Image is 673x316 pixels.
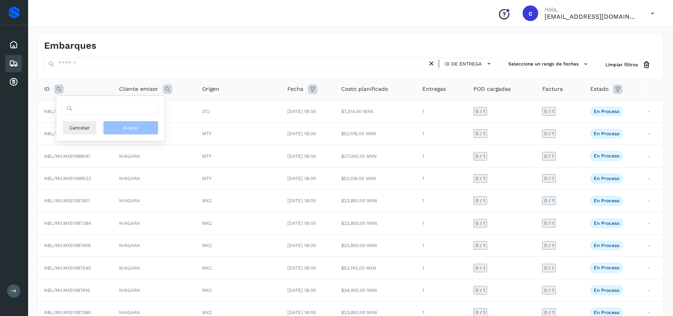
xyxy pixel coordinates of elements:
span: 0 / 1 [475,154,485,159]
span: [DATE] 18:00 [287,154,316,159]
span: 0 / 1 [475,131,485,136]
span: [DATE] 18:00 [287,243,316,248]
span: 0 / 1 [544,310,554,315]
span: NBL/MX.MX51087416 [44,288,90,293]
td: - [641,190,663,212]
td: - [641,123,663,145]
td: $53,106.00 MXN [335,167,416,189]
td: - [641,167,663,189]
span: NBL/MX.MX51088205 [44,131,91,136]
span: 3TJ [202,109,210,114]
p: En proceso [594,288,620,293]
td: $23,850.00 MXN [335,235,416,257]
p: En proceso [594,243,620,248]
h4: Embarques [44,40,96,51]
span: NBL/MX.MX51087384 [44,221,91,226]
span: MXC [202,288,212,293]
span: Limpiar filtros [605,61,638,68]
span: [DATE] 18:00 [287,176,316,181]
span: MTY [202,176,212,181]
span: ID [44,85,50,93]
span: 0 / 1 [475,288,485,293]
span: 0 / 1 [544,154,554,159]
td: 1 [416,145,468,167]
td: $53,106.00 MXN [335,123,416,145]
span: ID de entrega [445,60,482,67]
td: 1 [416,167,468,189]
span: MTY [202,154,212,159]
span: MXC [202,243,212,248]
span: MXC [202,310,212,315]
td: $7,314.00 MXN [335,100,416,122]
td: 1 [416,235,468,257]
span: Origen [202,85,219,93]
span: 0 / 1 [475,266,485,270]
span: 0 / 1 [475,221,485,226]
td: $23,850.00 MXN [335,212,416,234]
td: 1 [416,123,468,145]
p: En proceso [594,153,620,159]
span: MXC [202,221,212,226]
span: NBL/MX.MX51087545 [44,265,91,271]
td: $34,450.00 MXN [335,279,416,301]
td: $37,000.00 MXN [335,145,416,167]
span: [DATE] 18:00 [287,131,316,136]
span: [DATE] 18:00 [287,198,316,203]
span: Costo planificado [341,85,388,93]
span: MTY [202,131,212,136]
span: POD cargadas [474,85,511,93]
span: 0 / 1 [544,243,554,248]
td: NIAGARA [113,257,196,279]
td: 1 [416,100,468,122]
p: En proceso [594,109,620,114]
td: - [641,145,663,167]
span: NBL/MX.MX51088533 [44,176,91,181]
td: NIAGARA [113,279,196,301]
span: 0 / 1 [544,288,554,293]
td: - [641,100,663,122]
span: NBL/MX.MX51087788 [44,109,91,114]
span: 0 / 1 [475,310,485,315]
div: Cuentas por cobrar [5,74,22,91]
span: 0 / 1 [544,221,554,226]
span: [DATE] 18:00 [287,221,316,226]
td: NIAGARA [113,212,196,234]
td: NIAGARA [113,235,196,257]
div: Inicio [5,36,22,53]
span: 0 / 1 [544,198,554,203]
p: En proceso [594,176,620,181]
span: NBL/MX.MX51087409 [44,243,91,248]
span: [DATE] 18:00 [287,265,316,271]
td: 1 [416,212,468,234]
span: MXC [202,198,212,203]
span: Cliente emisor [119,85,158,93]
span: [DATE] 18:00 [287,288,316,293]
span: [DATE] 18:00 [287,109,316,114]
td: 1 [416,279,468,301]
span: 0 / 1 [544,176,554,181]
p: En proceso [594,198,620,203]
span: 0 / 1 [544,131,554,136]
span: 0 / 1 [544,266,554,270]
span: MXC [202,265,212,271]
button: Selecciona un rango de fechas [505,58,593,71]
span: 0 / 1 [475,176,485,181]
td: 1 [416,257,468,279]
p: Hola, [545,6,638,13]
span: Fecha [287,85,303,93]
td: - [641,279,663,301]
span: [DATE] 18:00 [287,310,316,315]
button: Limpiar filtros [599,58,657,72]
span: Estado [590,85,609,93]
button: ID de entrega [442,58,495,69]
span: NBL/MX.MX51087380 [44,310,91,315]
span: 0 / 1 [475,198,485,203]
span: Entregas [422,85,446,93]
td: 1 [416,190,468,212]
p: En proceso [594,131,620,136]
p: cuentasespeciales8_met@castores.com.mx [545,13,638,20]
span: NBL/MX.MX51087401 [44,198,90,203]
p: En proceso [594,265,620,270]
td: - [641,235,663,257]
span: NBL/MX.MX51088041 [44,154,90,159]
